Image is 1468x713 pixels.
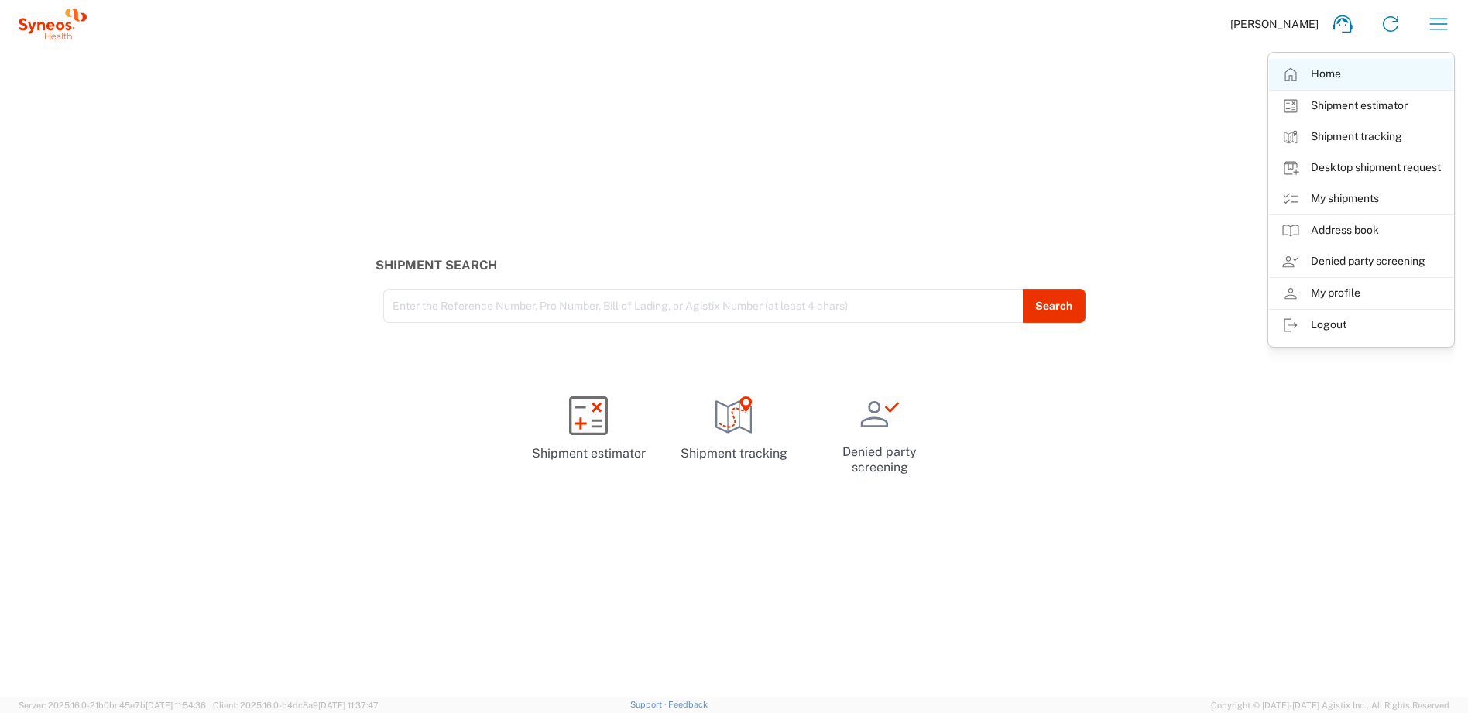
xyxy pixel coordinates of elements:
a: Logout [1269,310,1453,341]
a: Address book [1269,215,1453,246]
span: Copyright © [DATE]-[DATE] Agistix Inc., All Rights Reserved [1211,698,1449,712]
a: Feedback [668,700,708,709]
a: Shipment tracking [667,382,801,475]
a: Denied party screening [813,382,946,487]
a: My shipments [1269,183,1453,214]
a: Home [1269,59,1453,90]
h3: Shipment Search [376,258,1093,273]
a: Shipment tracking [1269,122,1453,153]
span: Server: 2025.16.0-21b0bc45e7b [19,701,206,710]
a: My profile [1269,278,1453,309]
a: Denied party screening [1269,246,1453,277]
span: [PERSON_NAME] [1230,17,1319,31]
a: Shipment estimator [1269,91,1453,122]
a: Shipment estimator [522,382,655,475]
span: [DATE] 11:54:36 [146,701,206,710]
button: Search [1023,289,1086,323]
a: Desktop shipment request [1269,153,1453,183]
span: Client: 2025.16.0-b4dc8a9 [213,701,379,710]
a: Support [630,700,669,709]
span: [DATE] 11:37:47 [318,701,379,710]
